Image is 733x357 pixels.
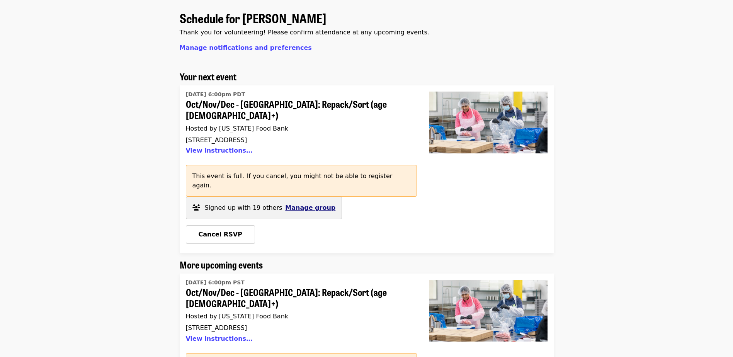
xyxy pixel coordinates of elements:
span: Schedule for [PERSON_NAME] [180,9,326,27]
button: View instructions… [186,147,253,154]
span: Oct/Nov/Dec - [GEOGRAPHIC_DATA]: Repack/Sort (age [DEMOGRAPHIC_DATA]+) [186,99,411,121]
button: Manage group [285,203,335,212]
span: Hosted by [US_STATE] Food Bank [186,125,289,132]
span: Signed up with 19 others [205,204,282,211]
span: Thank you for volunteering! Please confirm attendance at any upcoming events. [180,29,429,36]
button: Cancel RSVP [186,225,255,244]
div: [STREET_ADDRESS] [186,136,411,144]
a: Oct/Nov/Dec - Beaverton: Repack/Sort (age 10+) [186,277,411,347]
time: [DATE] 6:00pm PDT [186,90,245,99]
span: Cancel RSVP [199,231,242,238]
span: More upcoming events [180,258,263,271]
button: View instructions… [186,335,253,342]
a: Oct/Nov/Dec - Beaverton: Repack/Sort (age 10+) [423,85,554,253]
img: Oct/Nov/Dec - Beaverton: Repack/Sort (age 10+) [429,280,548,342]
time: [DATE] 6:00pm PST [186,279,245,287]
span: Oct/Nov/Dec - [GEOGRAPHIC_DATA]: Repack/Sort (age [DEMOGRAPHIC_DATA]+) [186,287,411,309]
span: Your next event [180,70,236,83]
span: Hosted by [US_STATE] Food Bank [186,313,289,320]
div: [STREET_ADDRESS] [186,324,411,331]
span: Manage group [285,204,335,211]
p: This event is full. If you cancel, you might not be able to register again. [192,172,410,190]
a: Oct/Nov/Dec - Beaverton: Repack/Sort (age 10+) [186,88,411,159]
a: Manage notifications and preferences [180,44,312,51]
i: users icon [192,204,200,211]
img: Oct/Nov/Dec - Beaverton: Repack/Sort (age 10+) [429,92,548,153]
